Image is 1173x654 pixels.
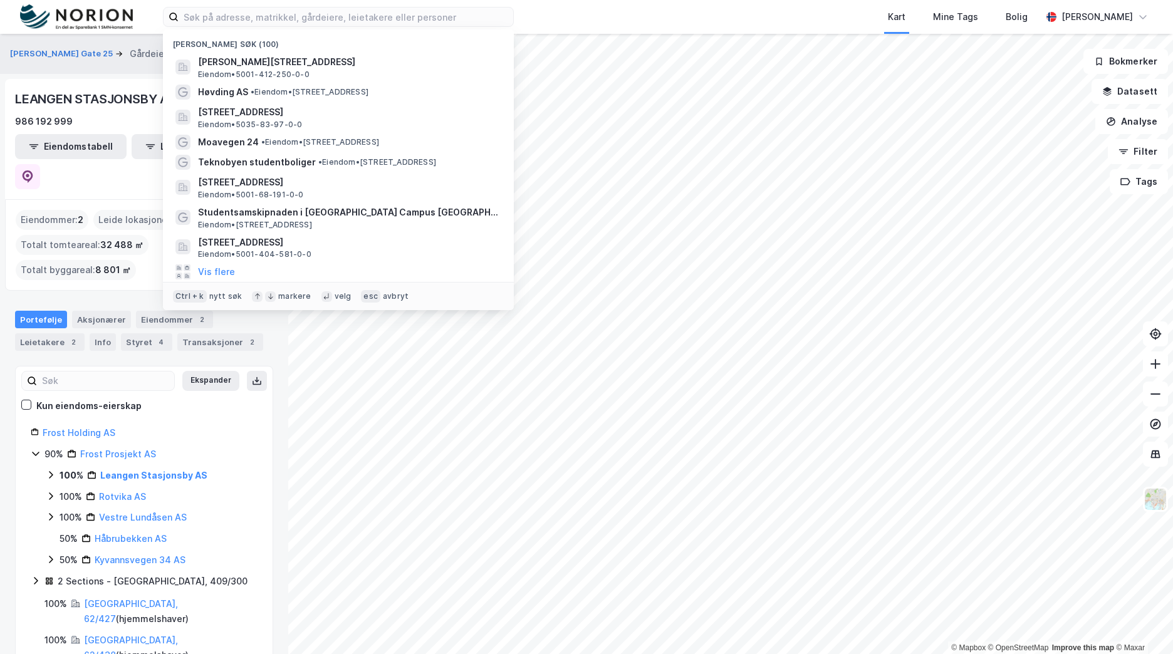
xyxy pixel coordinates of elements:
span: Høvding AS [198,85,248,100]
div: 2 Sections - [GEOGRAPHIC_DATA], 409/300 [58,574,248,589]
div: Aksjonærer [72,311,131,328]
span: Eiendom • 5001-68-191-0-0 [198,190,304,200]
a: Rotvika AS [99,491,146,502]
div: 100% [44,596,67,611]
div: Kun eiendoms-eierskap [36,398,142,413]
button: Filter [1108,139,1168,164]
span: 32 488 ㎡ [100,237,143,252]
button: Eiendomstabell [15,134,127,159]
a: Kyvannsvegen 34 AS [95,554,185,565]
div: Gårdeier [130,46,167,61]
span: [STREET_ADDRESS] [198,175,499,190]
div: Mine Tags [933,9,978,24]
img: norion-logo.80e7a08dc31c2e691866.png [20,4,133,30]
span: Eiendom • [STREET_ADDRESS] [251,87,368,97]
div: Ctrl + k [173,290,207,303]
div: 100% [44,633,67,648]
div: LEANGEN STASJONSBY AS [15,89,179,109]
button: [PERSON_NAME] Gate 25 [10,48,115,60]
input: Søk [37,371,174,390]
button: Ekspander [182,371,239,391]
div: 100% [60,489,82,504]
img: Z [1144,487,1167,511]
span: Eiendom • 5001-412-250-0-0 [198,70,310,80]
div: 2 [246,336,258,348]
a: Håbrubekken AS [95,533,167,544]
div: 50% [60,553,78,568]
div: Leietakere [15,333,85,351]
div: nytt søk [209,291,242,301]
div: [PERSON_NAME] søk (100) [163,29,514,52]
div: 4 [155,336,167,348]
span: • [318,157,322,167]
div: Info [90,333,116,351]
span: Eiendom • 5035-83-97-0-0 [198,120,302,130]
div: 100% [60,510,82,525]
div: Kart [888,9,905,24]
button: Vis flere [198,264,235,279]
div: Totalt byggareal : [16,260,136,280]
div: 90% [44,447,63,462]
div: markere [278,291,311,301]
a: [GEOGRAPHIC_DATA], 62/427 [84,598,178,624]
a: Frost Holding AS [43,427,115,438]
div: 2 [67,336,80,348]
div: Bolig [1006,9,1028,24]
button: Leietakertabell [132,134,243,159]
div: Styret [121,333,172,351]
div: Totalt tomteareal : [16,235,149,255]
span: Teknobyen studentboliger [198,155,316,170]
div: Leide lokasjoner : [93,210,182,230]
div: [PERSON_NAME] [1061,9,1133,24]
input: Søk på adresse, matrikkel, gårdeiere, leietakere eller personer [179,8,513,26]
div: esc [361,290,380,303]
div: 100% [60,468,83,483]
div: avbryt [383,291,409,301]
div: Eiendommer : [16,210,88,230]
div: Kontrollprogram for chat [1110,594,1173,654]
button: Analyse [1095,109,1168,134]
span: 2 [78,212,83,227]
button: Tags [1110,169,1168,194]
a: Leangen Stasjonsby AS [100,470,207,480]
span: Studentsamskipnaden i [GEOGRAPHIC_DATA] Campus [GEOGRAPHIC_DATA] [198,205,499,220]
a: Mapbox [951,643,986,652]
div: 2 [195,313,208,326]
div: Portefølje [15,311,67,328]
span: Eiendom • 5001-404-581-0-0 [198,249,311,259]
span: Eiendom • [STREET_ADDRESS] [261,137,379,147]
span: [STREET_ADDRESS] [198,235,499,250]
div: Transaksjoner [177,333,263,351]
div: velg [335,291,352,301]
div: ( hjemmelshaver ) [84,596,258,626]
div: 50% [60,531,78,546]
span: Moavegen 24 [198,135,259,150]
span: [STREET_ADDRESS] [198,105,499,120]
a: Frost Prosjekt AS [80,449,156,459]
span: Eiendom • [STREET_ADDRESS] [198,220,312,230]
span: • [251,87,254,96]
span: [PERSON_NAME][STREET_ADDRESS] [198,54,499,70]
span: • [261,137,265,147]
div: Eiendommer [136,311,213,328]
span: Eiendom • [STREET_ADDRESS] [318,157,436,167]
button: Bokmerker [1083,49,1168,74]
div: 986 192 999 [15,114,73,129]
a: OpenStreetMap [988,643,1049,652]
button: Datasett [1092,79,1168,104]
a: Improve this map [1052,643,1114,652]
iframe: Chat Widget [1110,594,1173,654]
a: Vestre Lundåsen AS [99,512,187,522]
span: 8 801 ㎡ [95,262,131,278]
